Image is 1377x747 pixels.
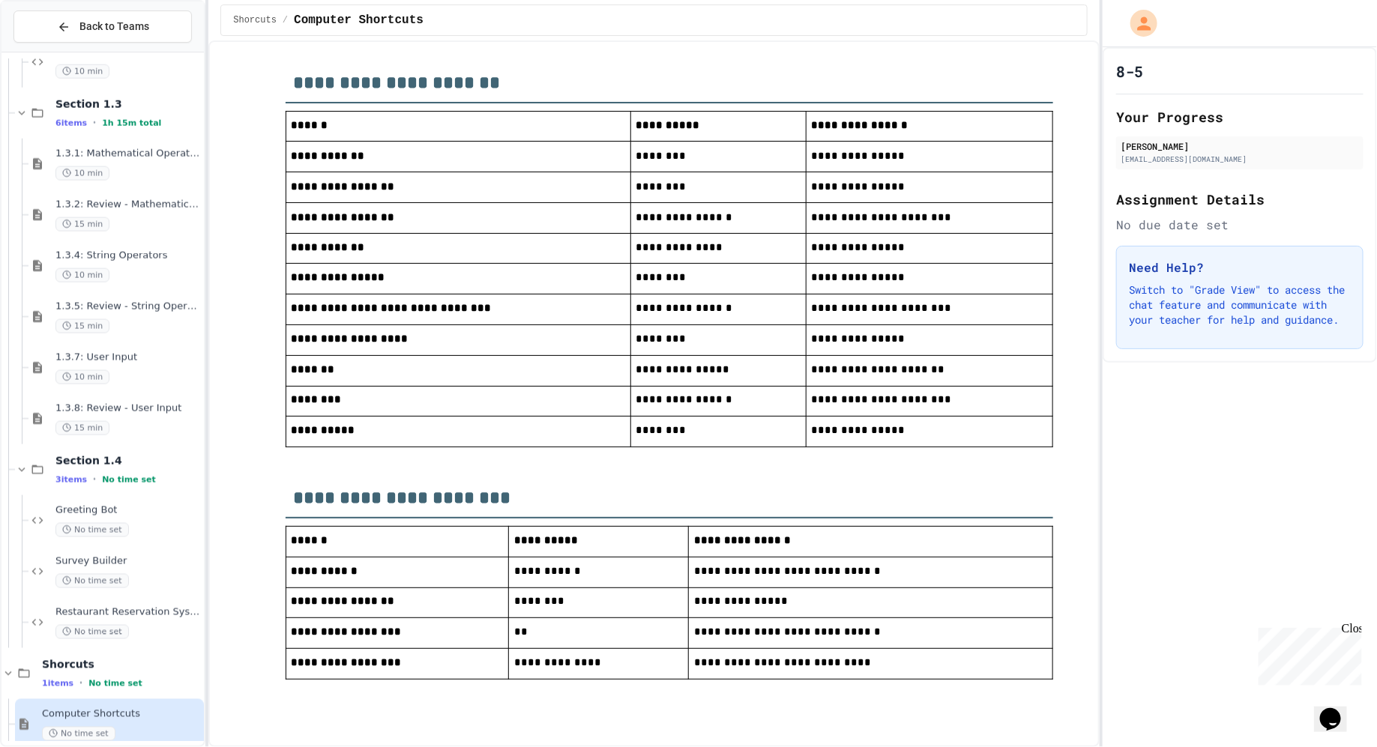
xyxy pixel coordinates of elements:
[13,10,192,43] button: Back to Teams
[55,454,201,468] span: Section 1.4
[1314,687,1362,732] iframe: chat widget
[102,118,161,128] span: 1h 15m total
[55,217,109,232] span: 15 min
[1115,6,1161,40] div: My Account
[1253,622,1362,686] iframe: chat widget
[55,118,87,128] span: 6 items
[88,679,142,689] span: No time set
[42,679,73,689] span: 1 items
[55,402,201,415] span: 1.3.8: Review - User Input
[1129,258,1351,276] h3: Need Help?
[79,677,82,689] span: •
[93,474,96,486] span: •
[1121,154,1359,165] div: [EMAIL_ADDRESS][DOMAIN_NAME]
[55,370,109,384] span: 10 min
[1116,216,1364,234] div: No due date set
[294,11,424,29] span: Computer Shortcuts
[233,14,277,26] span: Shorcuts
[42,658,201,671] span: Shorcuts
[55,64,109,79] span: 10 min
[1129,282,1351,327] p: Switch to "Grade View" to access the chat feature and communicate with your teacher for help and ...
[1116,106,1364,127] h2: Your Progress
[55,504,201,517] span: Greeting Bot
[55,319,109,333] span: 15 min
[55,351,201,364] span: 1.3.7: User Input
[42,727,115,741] span: No time set
[6,6,103,95] div: Chat with us now!Close
[55,574,129,588] span: No time set
[55,300,201,313] span: 1.3.5: Review - String Operators
[55,523,129,537] span: No time set
[55,97,201,111] span: Section 1.3
[55,199,201,211] span: 1.3.2: Review - Mathematical Operators
[1116,189,1364,210] h2: Assignment Details
[283,14,288,26] span: /
[55,555,201,568] span: Survey Builder
[55,268,109,282] span: 10 min
[1116,61,1143,82] h1: 8-5
[55,625,129,639] span: No time set
[42,708,201,721] span: Computer Shortcuts
[55,475,87,485] span: 3 items
[79,19,149,34] span: Back to Teams
[55,249,201,262] span: 1.3.4: String Operators
[55,148,201,160] span: 1.3.1: Mathematical Operators
[102,475,156,485] span: No time set
[55,166,109,181] span: 10 min
[1121,139,1359,153] div: [PERSON_NAME]
[93,117,96,129] span: •
[55,421,109,435] span: 15 min
[55,606,201,619] span: Restaurant Reservation System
